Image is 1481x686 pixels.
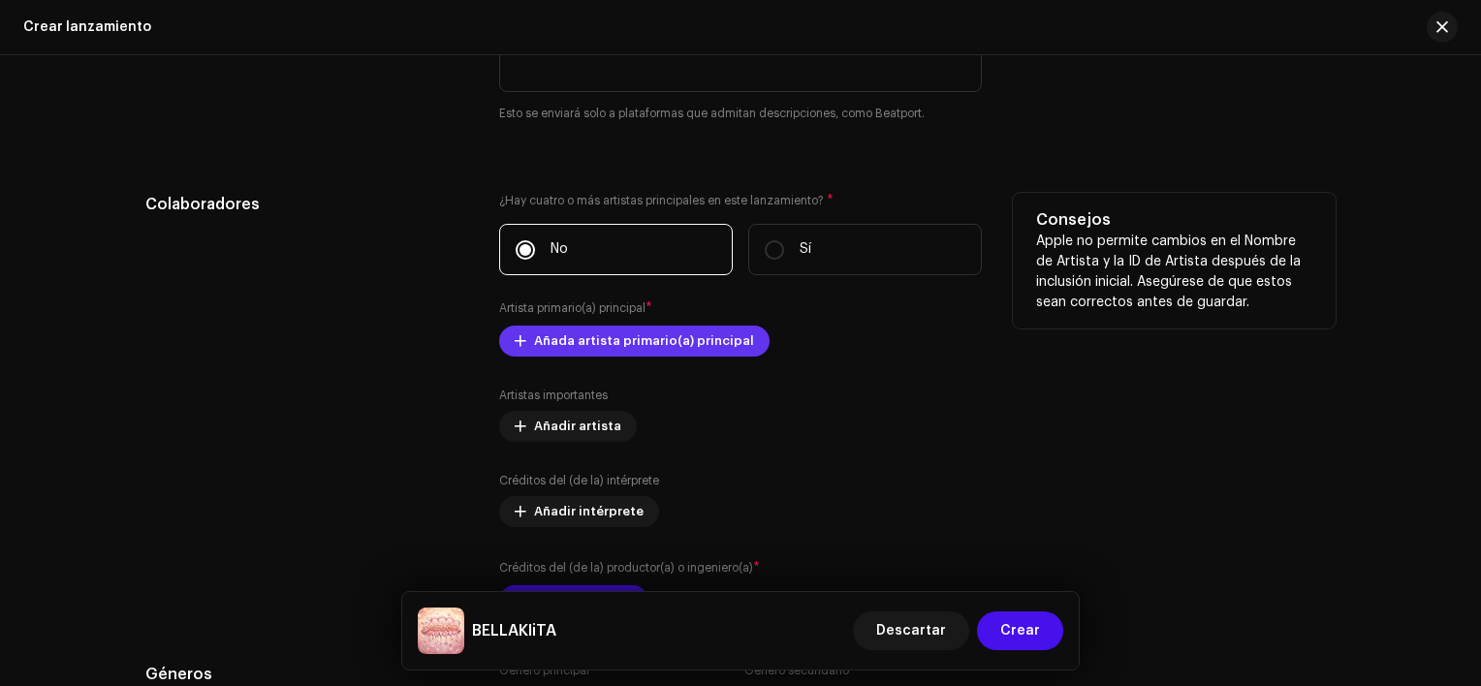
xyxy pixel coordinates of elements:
span: Descartar [876,611,946,650]
small: Artista primario(a) principal [499,302,646,314]
img: f73b9bb2-6cb1-4fed-a9c8-d025d97c43fd [418,608,464,654]
button: Crear [977,611,1063,650]
label: Género principal [499,663,599,678]
button: Descartar [853,611,969,650]
small: Créditos del (de la) productor(a) o ingeniero(a) [499,562,753,574]
label: Artistas importantes [499,388,608,403]
p: Apple no permite cambios en el Nombre de Artista y la ID de Artista después de la inclusión inici... [1036,232,1312,313]
p: Sí [800,239,811,260]
button: Añadir intérprete [499,496,659,527]
button: Añadir créditos [499,585,648,616]
span: Añada artista primario(a) principal [534,322,754,360]
span: Crear [1000,611,1040,650]
h5: BELLAKIiTA [472,619,556,642]
span: Añadir artista [534,407,621,446]
h5: Colaboradores [145,193,468,216]
p: No [551,239,568,260]
span: Añadir intérprete [534,492,644,531]
h5: Géneros [145,663,468,686]
label: Género secundario [744,663,849,678]
small: Esto se enviará solo a plataformas que admitan descripciones, como Beatport. [499,104,982,123]
button: Añadir artista [499,411,637,442]
button: Añada artista primario(a) principal [499,326,770,357]
label: ¿Hay cuatro o más artistas principales en este lanzamiento? [499,193,982,208]
label: Créditos del (de la) intérprete [499,473,659,488]
h5: Consejos [1036,208,1312,232]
